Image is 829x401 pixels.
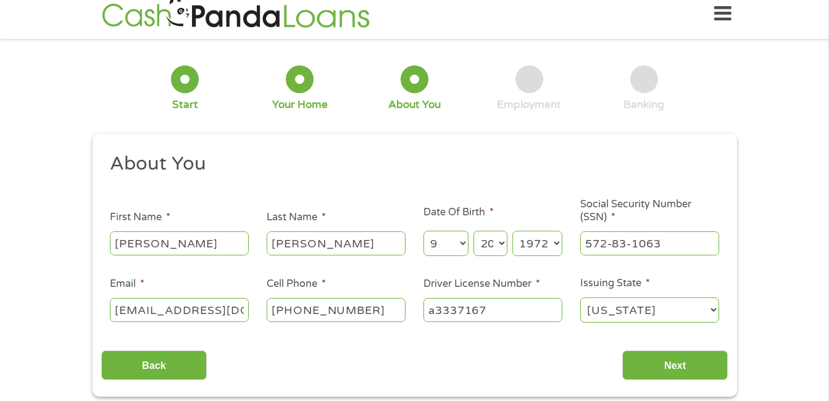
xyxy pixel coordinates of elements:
[580,198,719,224] label: Social Security Number (SSN)
[580,277,650,290] label: Issuing State
[272,98,328,112] div: Your Home
[623,98,664,112] div: Banking
[423,278,540,291] label: Driver License Number
[267,278,326,291] label: Cell Phone
[622,350,728,381] input: Next
[110,298,249,321] input: john@gmail.com
[580,231,719,255] input: 078-05-1120
[110,278,144,291] label: Email
[172,98,198,112] div: Start
[267,211,326,224] label: Last Name
[110,152,710,176] h2: About You
[101,350,207,381] input: Back
[110,211,170,224] label: First Name
[267,231,406,255] input: Smith
[267,298,406,321] input: (541) 754-3010
[497,98,561,112] div: Employment
[388,98,441,112] div: About You
[110,231,249,255] input: John
[423,206,494,219] label: Date Of Birth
